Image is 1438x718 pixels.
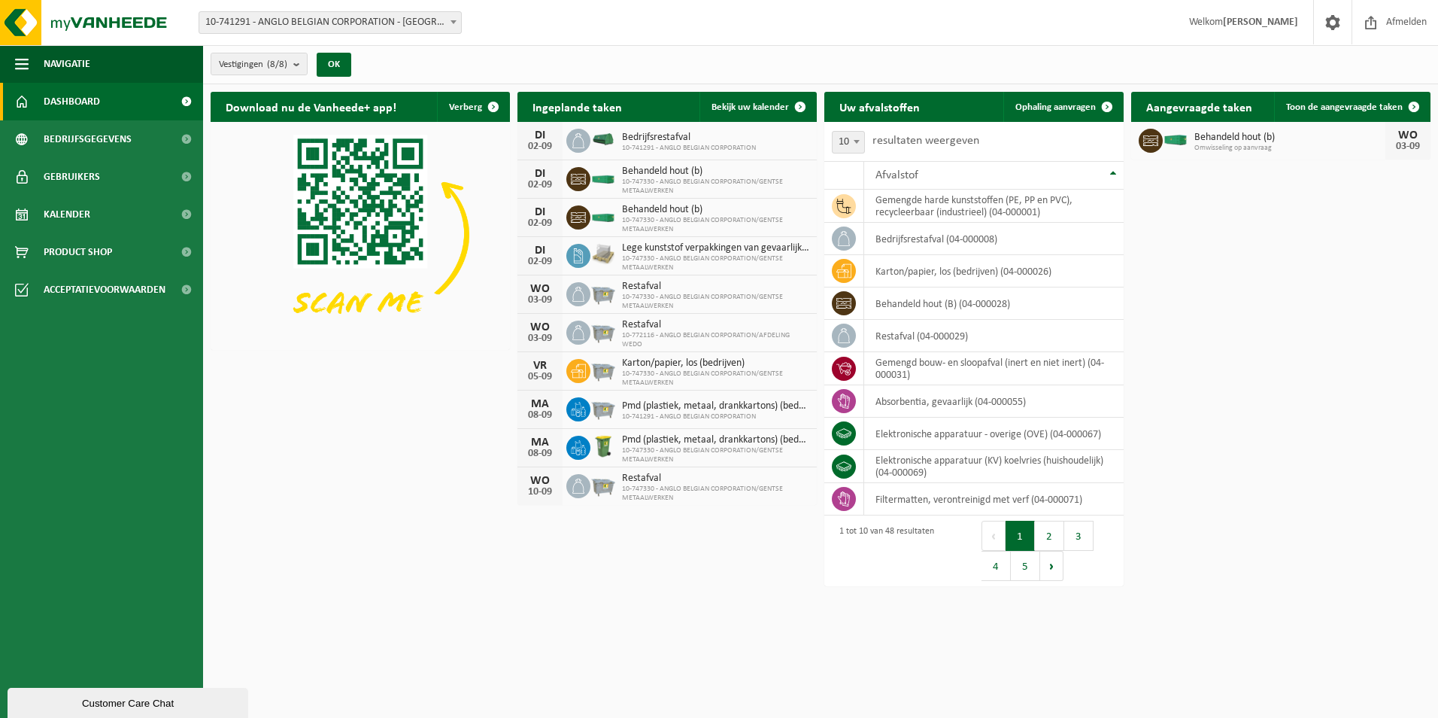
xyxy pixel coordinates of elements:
[864,418,1124,450] td: elektronische apparatuur - overige (OVE) (04-000067)
[1035,521,1064,551] button: 2
[590,434,616,459] img: WB-0240-HPE-GN-50
[525,437,555,449] div: MA
[864,483,1124,516] td: filtermatten, verontreinigd met verf (04-000071)
[590,472,616,497] img: WB-2500-GAL-GY-01
[1064,521,1094,551] button: 3
[1286,102,1403,112] span: Toon de aangevraagde taken
[525,398,555,410] div: MA
[590,242,616,267] img: LP-PA-00000-WDN-11
[981,521,1006,551] button: Previous
[875,169,918,181] span: Afvalstof
[525,206,555,218] div: DI
[1040,551,1063,581] button: Next
[525,129,555,141] div: DI
[864,223,1124,255] td: bedrijfsrestafval (04-000008)
[590,132,616,146] img: HK-XK-22-GN-00
[525,168,555,180] div: DI
[711,102,789,112] span: Bekijk uw kalender
[864,255,1124,288] td: karton/papier, los (bedrijven) (04-000026)
[525,333,555,344] div: 03-09
[525,372,555,382] div: 05-09
[622,178,809,196] span: 10-747330 - ANGLO BELGIAN CORPORATION/GENTSE METAALWERKEN
[699,92,815,122] a: Bekijk uw kalender
[525,141,555,152] div: 02-09
[622,357,809,370] span: Karton/papier, los (bedrijven)
[622,166,809,178] span: Behandeld hout (b)
[590,357,616,382] img: WB-2500-GAL-GY-01
[1006,521,1035,551] button: 1
[864,450,1124,483] td: elektronische apparatuur (KV) koelvries (huishoudelijk) (04-000069)
[622,216,809,234] span: 10-747330 - ANGLO BELGIAN CORPORATION/GENTSE METAALWERKEN
[1011,551,1040,581] button: 5
[622,412,809,421] span: 10-741291 - ANGLO BELGIAN CORPORATION
[1223,17,1298,28] strong: [PERSON_NAME]
[864,190,1124,223] td: gemengde harde kunststoffen (PE, PP en PVC), recycleerbaar (industrieel) (04-000001)
[211,122,510,347] img: Download de VHEPlus App
[525,475,555,487] div: WO
[525,180,555,190] div: 02-09
[517,92,637,121] h2: Ingeplande taken
[622,144,756,153] span: 10-741291 - ANGLO BELGIAN CORPORATION
[864,288,1124,320] td: behandeld hout (B) (04-000028)
[622,331,809,349] span: 10-772116 - ANGLO BELGIAN CORPORATION/AFDELING WEDO
[872,135,979,147] label: resultaten weergeven
[1003,92,1122,122] a: Ophaling aanvragen
[590,171,616,184] img: HK-XC-20-GN-00
[44,233,112,271] span: Product Shop
[199,11,462,34] span: 10-741291 - ANGLO BELGIAN CORPORATION - GENT
[525,283,555,295] div: WO
[525,257,555,267] div: 02-09
[622,400,809,412] span: Pmd (plastiek, metaal, drankkartons) (bedrijven)
[622,132,756,144] span: Bedrijfsrestafval
[622,370,809,388] span: 10-747330 - ANGLO BELGIAN CORPORATION/GENTSE METAALWERKEN
[449,102,482,112] span: Verberg
[1393,129,1423,141] div: WO
[267,59,287,69] count: (8/8)
[525,360,555,372] div: VR
[832,519,934,583] div: 1 tot 10 van 48 resultaten
[44,271,165,309] span: Acceptatievoorwaarden
[1131,92,1267,121] h2: Aangevraagde taken
[8,685,251,718] iframe: chat widget
[622,485,809,503] span: 10-747330 - ANGLO BELGIAN CORPORATION/GENTSE METAALWERKEN
[622,242,809,254] span: Lege kunststof verpakkingen van gevaarlijke stoffen
[864,352,1124,385] td: gemengd bouw- en sloopafval (inert en niet inert) (04-000031)
[833,132,864,153] span: 10
[832,131,865,154] span: 10
[1194,144,1385,153] span: Omwisseling op aanvraag
[1015,102,1096,112] span: Ophaling aanvragen
[590,318,616,344] img: WB-2500-GAL-GY-01
[590,209,616,223] img: HK-XC-20-GN-00
[864,320,1124,352] td: restafval (04-000029)
[525,410,555,421] div: 08-09
[864,385,1124,418] td: absorbentia, gevaarlijk (04-000055)
[211,53,308,75] button: Vestigingen(8/8)
[622,254,809,272] span: 10-747330 - ANGLO BELGIAN CORPORATION/GENTSE METAALWERKEN
[590,395,616,421] img: WB-2500-GAL-GY-01
[525,245,555,257] div: DI
[981,551,1011,581] button: 4
[44,196,90,233] span: Kalender
[317,53,351,77] button: OK
[525,487,555,497] div: 10-09
[211,92,411,121] h2: Download nu de Vanheede+ app!
[1194,132,1385,144] span: Behandeld hout (b)
[590,280,616,306] img: WB-2500-GAL-GY-01
[44,83,100,120] span: Dashboard
[219,53,287,76] span: Vestigingen
[44,158,100,196] span: Gebruikers
[622,204,809,216] span: Behandeld hout (b)
[199,12,461,33] span: 10-741291 - ANGLO BELGIAN CORPORATION - GENT
[44,120,132,158] span: Bedrijfsgegevens
[622,473,809,485] span: Restafval
[1393,141,1423,152] div: 03-09
[622,446,809,464] span: 10-747330 - ANGLO BELGIAN CORPORATION/GENTSE METAALWERKEN
[622,281,809,293] span: Restafval
[1274,92,1429,122] a: Toon de aangevraagde taken
[437,92,508,122] button: Verberg
[525,321,555,333] div: WO
[525,218,555,229] div: 02-09
[622,434,809,446] span: Pmd (plastiek, metaal, drankkartons) (bedrijven)
[44,45,90,83] span: Navigatie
